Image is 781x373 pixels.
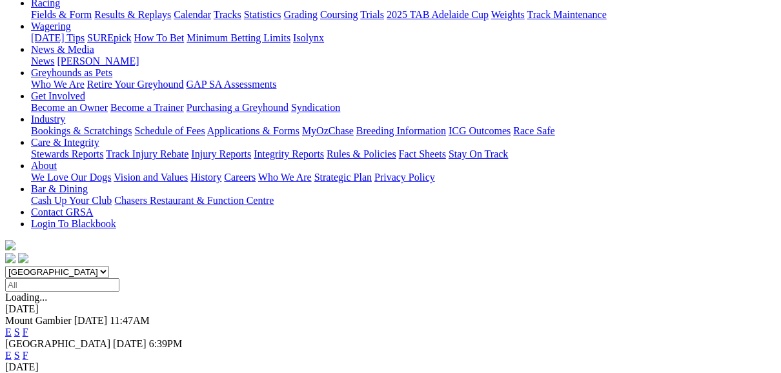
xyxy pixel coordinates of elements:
[293,32,324,43] a: Isolynx
[207,125,299,136] a: Applications & Forms
[31,207,93,217] a: Contact GRSA
[5,303,776,315] div: [DATE]
[387,9,489,20] a: 2025 TAB Adelaide Cup
[106,148,188,159] a: Track Injury Rebate
[291,102,340,113] a: Syndication
[23,327,28,338] a: F
[31,137,99,148] a: Care & Integrity
[18,253,28,263] img: twitter.svg
[449,148,508,159] a: Stay On Track
[31,55,54,66] a: News
[174,9,211,20] a: Calendar
[110,102,184,113] a: Become a Trainer
[31,67,112,78] a: Greyhounds as Pets
[31,125,132,136] a: Bookings & Scratchings
[31,195,776,207] div: Bar & Dining
[31,32,776,44] div: Wagering
[191,148,251,159] a: Injury Reports
[14,350,20,361] a: S
[254,148,324,159] a: Integrity Reports
[14,327,20,338] a: S
[5,338,110,349] span: [GEOGRAPHIC_DATA]
[5,253,15,263] img: facebook.svg
[31,79,85,90] a: Who We Are
[31,172,111,183] a: We Love Our Dogs
[74,315,108,326] span: [DATE]
[302,125,354,136] a: MyOzChase
[113,338,147,349] span: [DATE]
[187,32,290,43] a: Minimum Betting Limits
[134,125,205,136] a: Schedule of Fees
[31,148,103,159] a: Stewards Reports
[314,172,372,183] a: Strategic Plan
[320,9,358,20] a: Coursing
[87,32,131,43] a: SUREpick
[5,361,776,373] div: [DATE]
[114,195,274,206] a: Chasers Restaurant & Function Centre
[224,172,256,183] a: Careers
[513,125,554,136] a: Race Safe
[5,315,72,326] span: Mount Gambier
[5,278,119,292] input: Select date
[31,125,776,137] div: Industry
[5,292,47,303] span: Loading...
[31,183,88,194] a: Bar & Dining
[87,79,184,90] a: Retire Your Greyhound
[57,55,139,66] a: [PERSON_NAME]
[149,338,183,349] span: 6:39PM
[114,172,188,183] a: Vision and Values
[190,172,221,183] a: History
[31,160,57,171] a: About
[31,9,92,20] a: Fields & Form
[31,21,71,32] a: Wagering
[31,79,776,90] div: Greyhounds as Pets
[5,240,15,250] img: logo-grsa-white.png
[258,172,312,183] a: Who We Are
[360,9,384,20] a: Trials
[134,32,185,43] a: How To Bet
[94,9,171,20] a: Results & Replays
[491,9,525,20] a: Weights
[31,90,85,101] a: Get Involved
[110,315,150,326] span: 11:47AM
[31,114,65,125] a: Industry
[187,79,277,90] a: GAP SA Assessments
[374,172,435,183] a: Privacy Policy
[5,327,12,338] a: E
[449,125,511,136] a: ICG Outcomes
[214,9,241,20] a: Tracks
[31,44,94,55] a: News & Media
[31,32,85,43] a: [DATE] Tips
[31,55,776,67] div: News & Media
[31,148,776,160] div: Care & Integrity
[399,148,446,159] a: Fact Sheets
[31,172,776,183] div: About
[31,102,108,113] a: Become an Owner
[244,9,281,20] a: Statistics
[527,9,607,20] a: Track Maintenance
[5,350,12,361] a: E
[284,9,318,20] a: Grading
[31,9,776,21] div: Racing
[31,102,776,114] div: Get Involved
[187,102,289,113] a: Purchasing a Greyhound
[23,350,28,361] a: F
[327,148,396,159] a: Rules & Policies
[31,218,116,229] a: Login To Blackbook
[356,125,446,136] a: Breeding Information
[31,195,112,206] a: Cash Up Your Club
